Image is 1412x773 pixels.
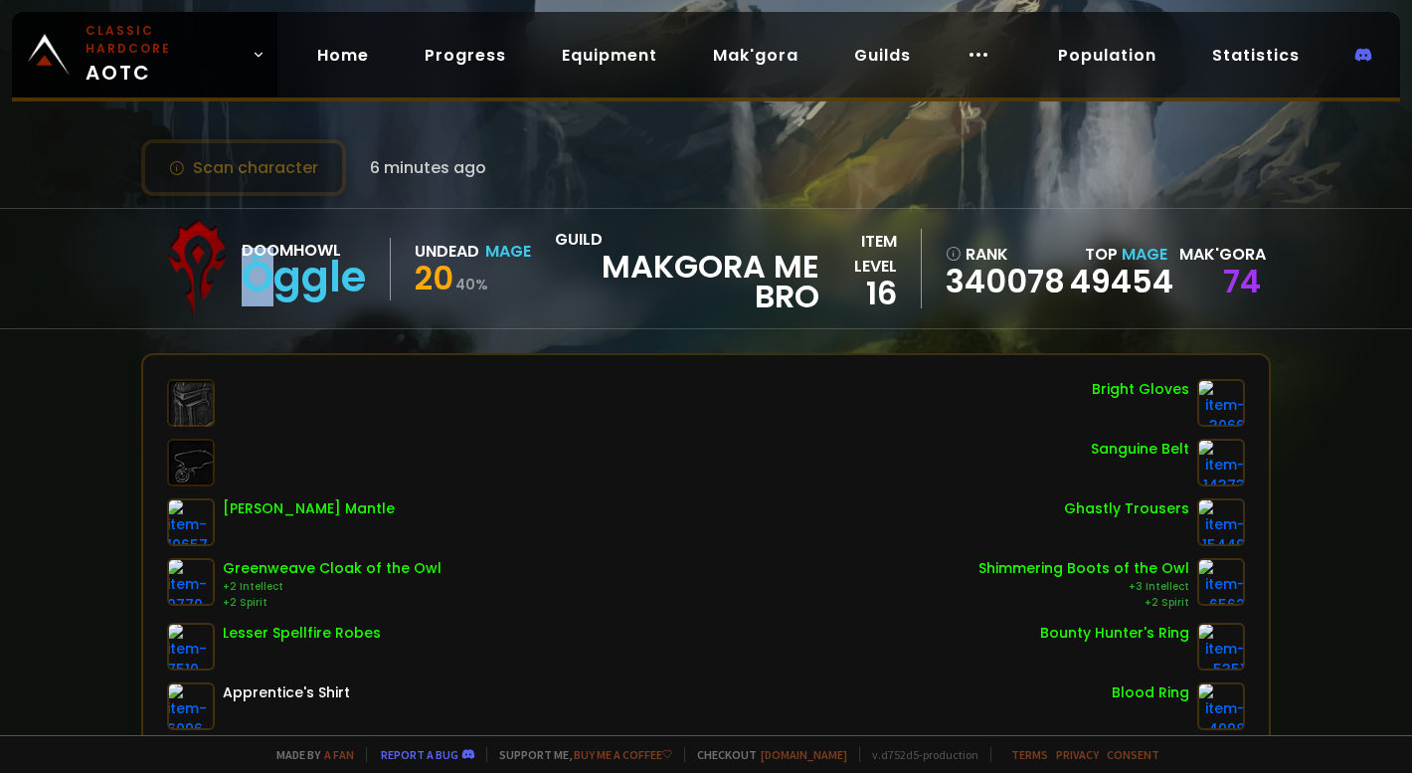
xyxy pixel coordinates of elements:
[859,747,978,762] span: v. d752d5 - production
[167,558,215,606] img: item-9770
[381,747,458,762] a: Report a bug
[697,35,814,76] a: Mak'gora
[1042,35,1172,76] a: Population
[415,239,479,264] div: Undead
[1197,379,1245,427] img: item-3066
[415,256,453,300] span: 20
[1056,747,1099,762] a: Privacy
[370,155,486,180] span: 6 minutes ago
[946,267,1058,296] a: 340078
[819,229,897,279] div: item level
[1122,243,1167,266] span: Mage
[86,22,244,58] small: Classic Hardcore
[242,238,366,263] div: Doomhowl
[978,595,1189,611] div: +2 Spirit
[684,747,847,762] span: Checkout
[1197,623,1245,671] img: item-5351
[324,747,354,762] a: a fan
[1196,35,1316,76] a: Statistics
[12,12,277,97] a: Classic HardcoreAOTC
[223,595,441,611] div: +2 Spirit
[141,139,346,196] button: Scan character
[1092,379,1189,400] div: Bright Gloves
[1040,623,1189,644] div: Bounty Hunter's Ring
[242,263,366,292] div: Óggle
[819,279,897,308] div: 16
[555,227,819,311] div: guild
[167,682,215,730] img: item-6096
[546,35,673,76] a: Equipment
[1197,498,1245,546] img: item-15449
[1179,242,1261,267] div: Mak'gora
[574,747,672,762] a: Buy me a coffee
[485,239,531,264] div: Mage
[409,35,522,76] a: Progress
[486,747,672,762] span: Support me,
[1070,259,1173,303] a: 49454
[761,747,847,762] a: [DOMAIN_NAME]
[1011,747,1048,762] a: Terms
[946,242,1058,267] div: rank
[1197,682,1245,730] img: item-4998
[223,623,381,644] div: Lesser Spellfire Robes
[265,747,354,762] span: Made by
[1107,747,1159,762] a: Consent
[1197,558,1245,606] img: item-6562
[301,35,385,76] a: Home
[167,623,215,671] img: item-7510
[1091,439,1189,460] div: Sanguine Belt
[167,498,215,546] img: item-10657
[1112,682,1189,703] div: Blood Ring
[1064,498,1189,519] div: Ghastly Trousers
[223,558,441,579] div: Greenweave Cloak of the Owl
[223,682,350,703] div: Apprentice's Shirt
[455,275,488,294] small: 40 %
[1070,242,1167,267] div: Top
[86,22,244,88] span: AOTC
[838,35,927,76] a: Guilds
[555,252,819,311] span: MakGora Me Bro
[978,579,1189,595] div: +3 Intellect
[978,558,1189,579] div: Shimmering Boots of the Owl
[1179,267,1261,296] div: 74
[223,579,441,595] div: +2 Intellect
[223,498,395,519] div: [PERSON_NAME] Mantle
[1197,439,1245,486] img: item-14373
